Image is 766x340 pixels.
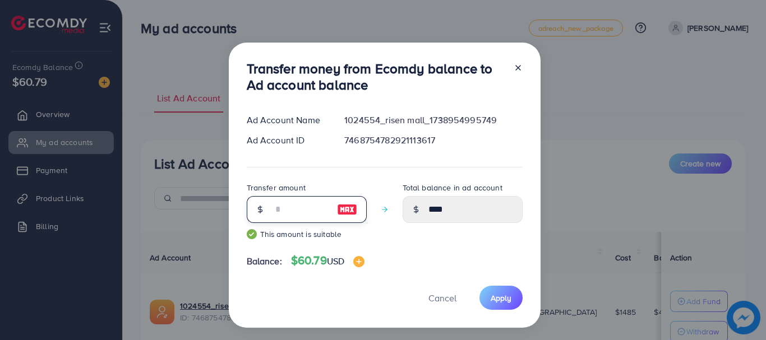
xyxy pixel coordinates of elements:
[247,229,367,240] small: This amount is suitable
[238,134,336,147] div: Ad Account ID
[238,114,336,127] div: Ad Account Name
[247,60,505,93] h3: Transfer money from Ecomdy balance to Ad account balance
[403,182,502,193] label: Total balance in ad account
[291,254,364,268] h4: $60.79
[337,203,357,216] img: image
[335,134,531,147] div: 7468754782921113617
[491,292,511,304] span: Apply
[428,292,456,304] span: Cancel
[414,286,470,310] button: Cancel
[247,255,282,268] span: Balance:
[327,255,344,267] span: USD
[247,229,257,239] img: guide
[353,256,364,267] img: image
[247,182,306,193] label: Transfer amount
[335,114,531,127] div: 1024554_risen mall_1738954995749
[479,286,523,310] button: Apply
